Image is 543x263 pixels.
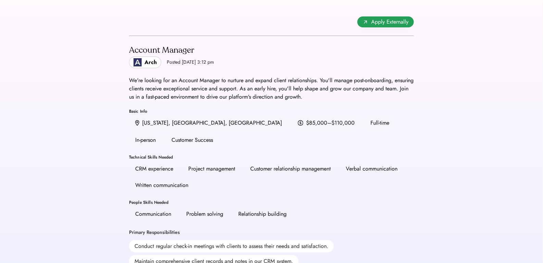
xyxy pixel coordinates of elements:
[357,16,414,27] button: Apply Externally
[129,240,334,252] div: Conduct regular check-in meetings with clients to assess their needs and satisfaction.
[346,165,397,173] div: Verbal communication
[129,109,414,113] div: Basic Info
[250,165,331,173] div: Customer relationship management
[129,76,414,101] div: We're looking for an Account Manager to nurture and expand client relationships. You'll manage po...
[188,165,235,173] div: Project management
[134,58,142,66] img: Logo_Blue_1.png
[167,59,214,66] div: Posted [DATE] 3:12 pm
[129,200,414,204] div: People Skills Needed
[144,58,157,66] div: Arch
[129,229,180,236] div: Primary Responsibilities
[306,119,355,127] div: $85,000–$110,000
[364,116,395,130] div: Full-time
[165,133,219,147] div: Customer Success
[135,120,139,126] img: location.svg
[135,181,188,189] div: Written communication
[142,119,282,127] div: [US_STATE], [GEOGRAPHIC_DATA], [GEOGRAPHIC_DATA]
[186,210,223,218] div: Problem solving
[129,155,414,159] div: Technical Skills Needed
[371,18,408,26] span: Apply Externally
[238,210,287,218] div: Relationship building
[129,133,162,147] div: In-person
[129,45,214,56] div: Account Manager
[298,120,303,126] img: money.svg
[135,165,173,173] div: CRM experience
[135,210,171,218] div: Communication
